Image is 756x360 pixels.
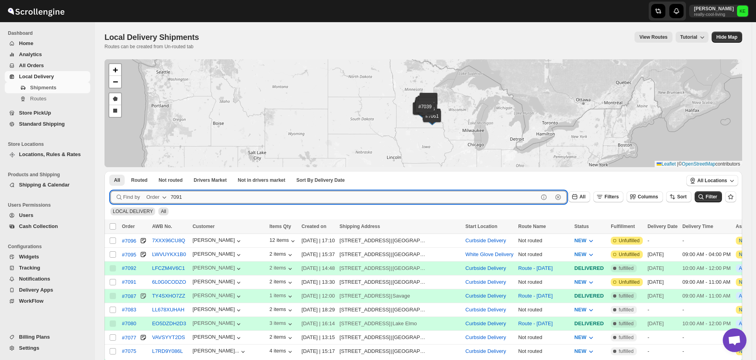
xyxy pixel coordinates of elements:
[142,191,173,204] button: Order
[5,273,90,285] button: Notifications
[689,5,749,17] button: User menu
[270,320,294,328] button: 3 items
[393,334,429,341] div: [GEOGRAPHIC_DATA]
[152,293,185,299] button: TY4SXHO7ZZ
[126,175,152,186] button: Routed
[574,251,586,257] span: NEW
[19,345,39,351] span: Settings
[161,209,166,214] span: All
[5,251,90,262] button: Widgets
[30,85,56,90] span: Shipments
[619,265,633,271] span: fulfilled
[619,279,640,285] span: Unfulfilled
[109,93,121,105] a: Draw a polygon
[270,306,294,314] button: 2 items
[5,296,90,307] button: WorkFlow
[270,265,294,273] button: 2 items
[638,194,658,200] span: Columns
[570,303,600,316] button: NEW
[270,279,294,286] div: 2 items
[677,194,687,200] span: Sort
[340,237,391,245] div: [STREET_ADDRESS]
[19,223,58,229] span: Cash Collection
[574,292,606,300] div: DELIVERED
[8,243,91,250] span: Configurations
[122,251,136,258] button: #7095
[152,307,184,313] button: LL678XUHAH
[648,224,678,229] span: Delivery Date
[666,191,691,202] button: Sort
[340,264,461,272] div: |
[302,347,335,355] div: [DATE] | 15:17
[122,238,136,244] div: #7096
[270,334,294,342] div: 2 items
[5,221,90,232] button: Cash Collection
[694,6,734,12] p: [PERSON_NAME]
[152,320,186,326] button: EO5DZDH2D3
[146,193,160,201] div: Order
[340,292,391,300] div: [STREET_ADDRESS]
[518,224,546,229] span: Route Name
[418,106,430,114] img: Marker
[123,193,140,201] span: Find by
[192,265,243,273] button: [PERSON_NAME]
[19,51,42,57] span: Analytics
[518,265,553,271] button: Route - [DATE]
[113,209,153,214] span: LOCAL DELIVERY
[593,191,623,202] button: Filters
[340,347,391,355] div: [STREET_ADDRESS]
[19,334,50,340] span: Billing Plans
[340,237,461,245] div: |
[192,292,243,300] button: [PERSON_NAME]
[723,328,747,352] a: Open chat
[192,306,243,314] div: [PERSON_NAME]
[712,32,742,43] button: Map action label
[465,307,506,313] button: Curbside Delivery
[465,334,506,340] button: Curbside Delivery
[465,320,506,326] button: Curbside Delivery
[19,74,54,79] span: Local Delivery
[122,292,136,300] button: #7087
[122,307,136,313] button: #7083
[5,285,90,296] button: Delivery Apps
[340,334,391,341] div: [STREET_ADDRESS]
[5,343,90,354] button: Settings
[19,212,33,218] span: Users
[423,99,435,108] img: Marker
[5,179,90,190] button: Shipping & Calendar
[270,237,297,245] div: 12 items
[393,278,429,286] div: [GEOGRAPHIC_DATA]
[19,110,51,116] span: Store PickUp
[122,237,136,245] button: #7096
[302,292,335,300] div: [DATE] | 12:00
[8,202,91,208] span: Users Permissions
[19,287,53,293] span: Delivery Apps
[122,293,136,299] div: #7087
[192,251,243,259] div: [PERSON_NAME]
[340,251,461,258] div: |
[639,34,667,40] span: View Routes
[518,334,570,341] div: Not routed
[634,32,672,43] button: view route
[682,264,731,272] div: 10:00 AM - 12:00 PM
[518,306,570,314] div: Not routed
[131,177,147,183] span: Routed
[740,9,746,13] text: KE
[5,210,90,221] button: Users
[619,251,640,258] span: Unfulfilled
[686,175,738,186] button: All Locations
[114,177,120,183] span: All
[574,279,586,285] span: NEW
[518,293,553,299] button: Route - [DATE]
[270,251,294,259] button: 2 items
[296,177,345,183] span: Sort By Delivery Date
[648,264,678,272] div: [DATE]
[19,265,40,271] span: Tracking
[648,320,678,328] div: [DATE]
[122,224,135,229] span: Order
[152,279,186,285] button: 6L0G0CODZO
[426,117,438,125] img: Marker
[418,107,430,115] img: Marker
[192,279,243,286] div: [PERSON_NAME]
